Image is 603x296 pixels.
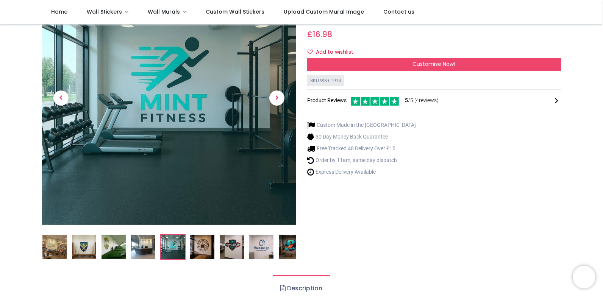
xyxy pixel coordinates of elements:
[307,168,416,176] li: Express Delivery Available
[249,235,273,259] img: Custom Wall Sticker - Logo or Artwork Printing - Upload your design
[308,49,313,55] i: Add to wishlist
[307,145,416,153] li: Free Tracked 48 Delivery Over £15
[190,235,214,259] img: Custom Wall Sticker - Logo or Artwork Printing - Upload your design
[148,8,180,16] span: Wall Murals
[51,8,67,16] span: Home
[307,96,561,106] div: Product Reviews
[573,266,595,288] iframe: Brevo live chat
[405,97,439,104] span: /5 ( 4 reviews)
[307,133,416,141] li: 30 Day Money Back Guarantee
[87,8,122,16] span: Wall Stickers
[53,90,69,106] span: Previous
[102,235,126,259] img: Custom Wall Sticker - Logo or Artwork Printing - Upload your design
[161,235,185,259] img: Custom Wall Sticker - Logo or Artwork Printing - Upload your design
[42,9,80,187] a: Previous
[405,97,408,103] span: 5
[258,9,296,187] a: Next
[42,235,67,259] img: Custom Wall Sticker - Logo or Artwork Printing - Upload your design
[307,121,416,129] li: Custom Made in the [GEOGRAPHIC_DATA]
[279,235,303,259] img: Custom Wall Sticker - Logo or Artwork Printing - Upload your design
[220,235,244,259] img: Custom Wall Sticker - Logo or Artwork Printing - Upload your design
[383,8,414,16] span: Contact us
[131,235,155,259] img: Custom Wall Sticker - Logo or Artwork Printing - Upload your design
[307,75,344,86] div: SKU: WS-61914
[312,29,332,40] span: 16.98
[269,90,284,106] span: Next
[307,156,416,164] li: Order by 11am, same day dispatch
[206,8,264,16] span: Custom Wall Stickers
[307,46,360,59] button: Add to wishlistAdd to wishlist
[307,29,332,40] span: £
[72,235,96,259] img: Custom Wall Sticker - Logo or Artwork Printing - Upload your design
[412,60,455,68] span: Customise Now!
[284,8,364,16] span: Upload Custom Mural Image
